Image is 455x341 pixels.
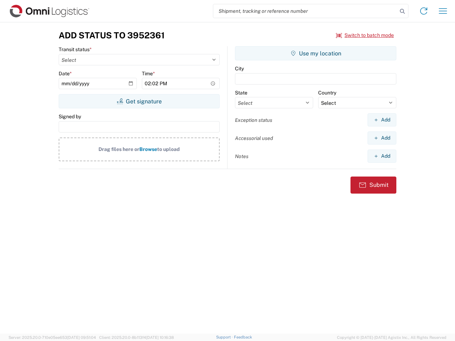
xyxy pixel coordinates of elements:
[235,65,244,72] label: City
[336,29,394,41] button: Switch to batch mode
[235,117,272,123] label: Exception status
[318,90,336,96] label: Country
[59,30,165,40] h3: Add Status to 3952361
[235,46,396,60] button: Use my location
[59,113,81,120] label: Signed by
[216,335,234,339] a: Support
[98,146,139,152] span: Drag files here or
[59,46,92,53] label: Transit status
[337,334,446,341] span: Copyright © [DATE]-[DATE] Agistix Inc., All Rights Reserved
[157,146,180,152] span: to upload
[59,94,220,108] button: Get signature
[350,177,396,194] button: Submit
[59,70,72,77] label: Date
[368,131,396,145] button: Add
[9,335,96,340] span: Server: 2025.20.0-710e05ee653
[368,113,396,126] button: Add
[142,70,155,77] label: Time
[235,135,273,141] label: Accessorial used
[368,150,396,163] button: Add
[146,335,174,340] span: [DATE] 10:16:38
[234,335,252,339] a: Feedback
[235,90,247,96] label: State
[235,153,248,159] label: Notes
[139,146,157,152] span: Browse
[67,335,96,340] span: [DATE] 09:51:04
[99,335,174,340] span: Client: 2025.20.0-8b113f4
[213,4,397,18] input: Shipment, tracking or reference number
